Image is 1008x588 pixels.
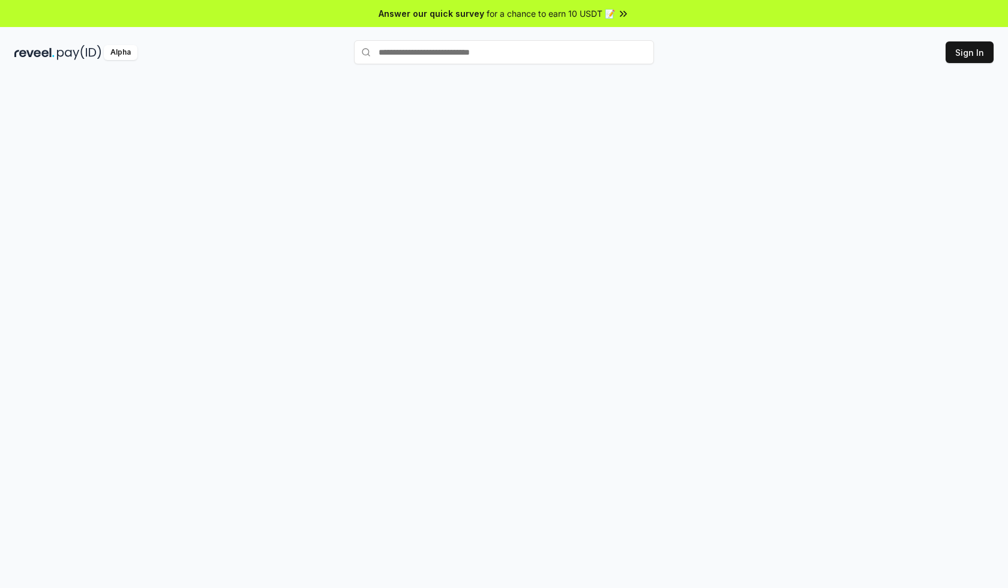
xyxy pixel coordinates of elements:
[946,41,994,63] button: Sign In
[14,45,55,60] img: reveel_dark
[379,7,484,20] span: Answer our quick survey
[57,45,101,60] img: pay_id
[104,45,137,60] div: Alpha
[487,7,615,20] span: for a chance to earn 10 USDT 📝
